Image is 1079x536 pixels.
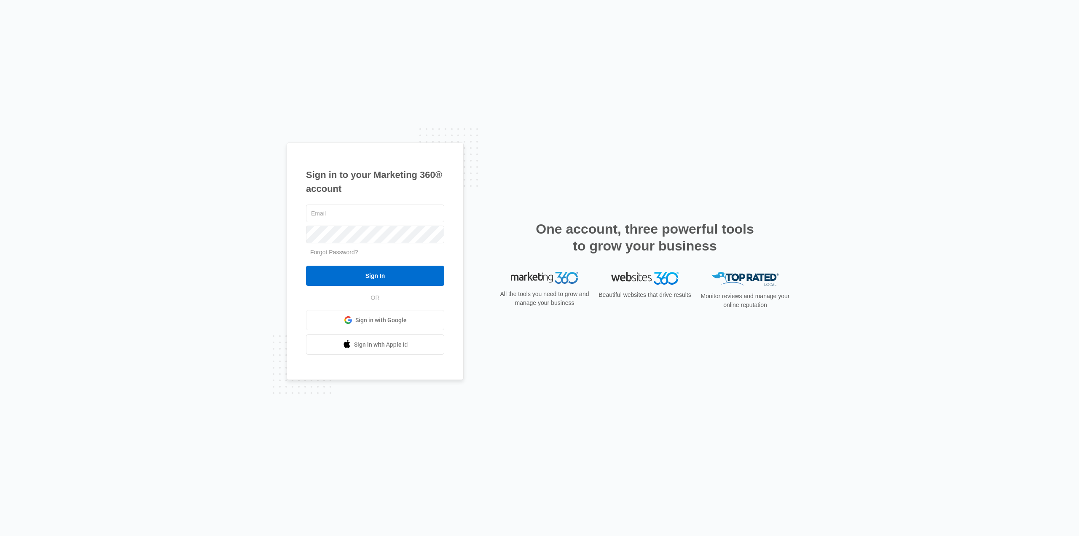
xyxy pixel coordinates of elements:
[365,294,386,302] span: OR
[354,340,408,349] span: Sign in with Apple Id
[598,291,692,299] p: Beautiful websites that drive results
[306,168,444,196] h1: Sign in to your Marketing 360® account
[698,292,792,310] p: Monitor reviews and manage your online reputation
[711,272,779,286] img: Top Rated Local
[611,272,679,284] img: Websites 360
[306,266,444,286] input: Sign In
[511,272,578,284] img: Marketing 360
[310,249,358,256] a: Forgot Password?
[355,316,407,325] span: Sign in with Google
[533,221,757,254] h2: One account, three powerful tools to grow your business
[306,205,444,222] input: Email
[306,334,444,355] a: Sign in with Apple Id
[497,290,592,307] p: All the tools you need to grow and manage your business
[306,310,444,330] a: Sign in with Google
